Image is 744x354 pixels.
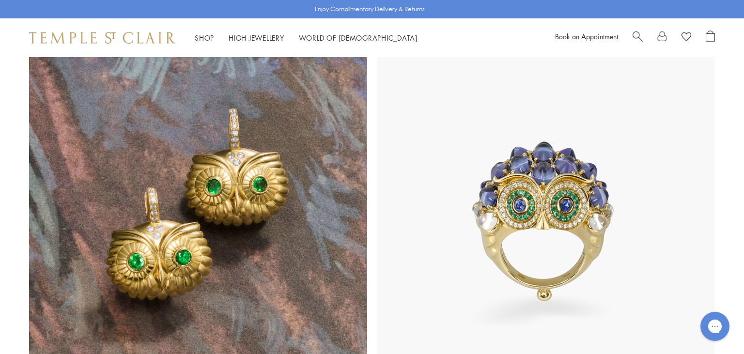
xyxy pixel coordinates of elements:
a: World of [DEMOGRAPHIC_DATA]World of [DEMOGRAPHIC_DATA] [299,33,418,43]
a: View Wishlist [682,31,691,45]
p: Enjoy Complimentary Delivery & Returns [315,4,425,14]
a: Open Shopping Bag [706,31,715,45]
a: Search [633,31,643,45]
a: Book an Appointment [555,31,618,41]
nav: Main navigation [195,32,418,44]
iframe: Gorgias live chat messenger [696,308,734,344]
a: ShopShop [195,33,214,43]
a: High JewelleryHigh Jewellery [229,33,284,43]
img: Temple St. Clair [29,32,175,44]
